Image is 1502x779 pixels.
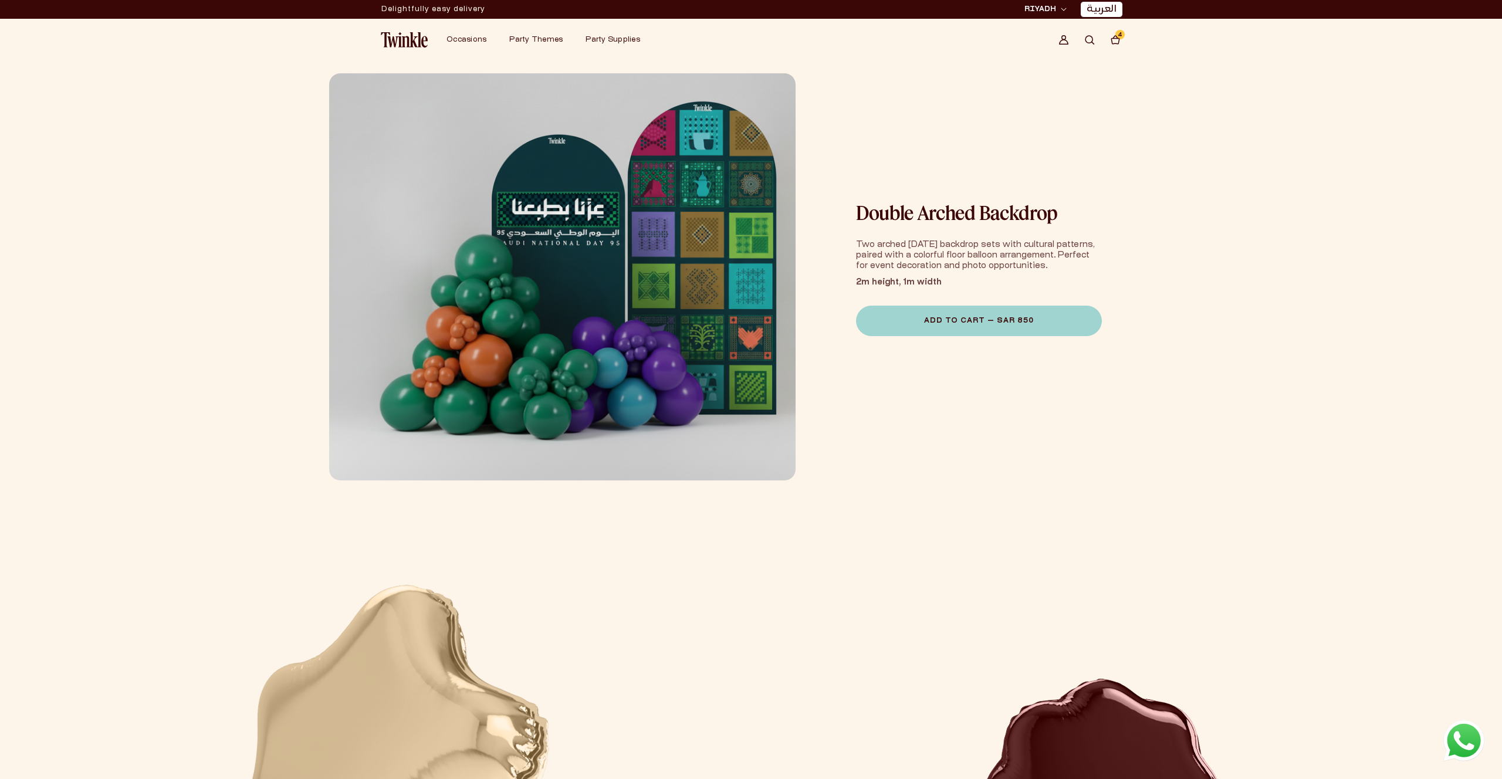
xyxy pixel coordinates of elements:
summary: Party Supplies [579,28,656,52]
div: Announcement [381,1,485,18]
p: Delightfully easy delivery [381,1,485,18]
summary: Occasions [439,28,502,52]
span: RIYADH [1024,4,1056,15]
span: Add to Cart — SAR 850 [924,317,1034,324]
summary: Party Themes [502,28,579,52]
a: العربية [1087,4,1117,16]
p: Two arched [DATE] backdrop sets with cultural patterns, paired with a colorful floor balloon arra... [856,240,1102,272]
a: Occasions [446,35,486,45]
summary: Search [1077,27,1102,53]
span: Occasions [446,36,486,43]
a: Party Themes [509,35,563,45]
img: Twinkle [381,32,428,48]
a: Party Supplies [586,35,640,45]
span: Party Themes [509,36,563,43]
button: Add to Cart — SAR 850 [856,306,1102,336]
h1: Double Arched Backdrop [856,204,1101,222]
span: 4 [1118,30,1123,39]
media-gallery: Gallery Viewer [329,73,793,481]
strong: 2m height, 1m width [856,279,942,286]
span: Party Supplies [586,36,640,43]
button: RIYADH [1021,4,1070,15]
